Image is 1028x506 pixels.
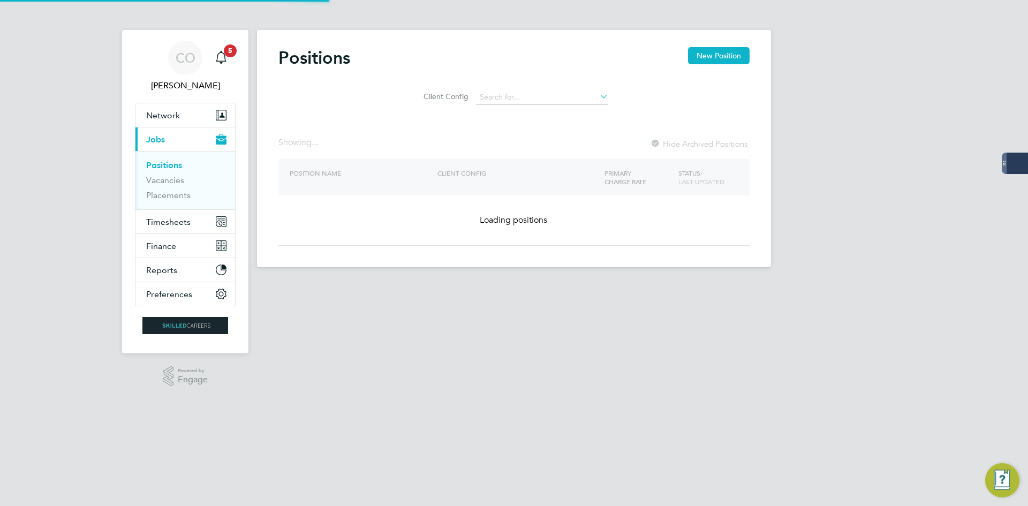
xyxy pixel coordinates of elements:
[146,110,180,120] span: Network
[135,103,235,127] button: Network
[146,190,191,200] a: Placements
[176,51,195,65] span: CO
[135,41,236,92] a: CO[PERSON_NAME]
[163,366,208,387] a: Powered byEngage
[476,90,608,105] input: Search for...
[135,317,236,334] a: Go to home page
[146,217,191,227] span: Timesheets
[278,137,320,148] div: Showing
[312,137,318,148] span: ...
[122,30,248,353] nav: Main navigation
[146,175,184,185] a: Vacancies
[178,366,208,375] span: Powered by
[224,44,237,57] span: 5
[146,134,165,145] span: Jobs
[210,41,232,75] a: 5
[650,139,747,149] label: Hide Archived Positions
[135,234,235,258] button: Finance
[420,92,468,101] label: Client Config
[146,241,176,251] span: Finance
[142,317,228,334] img: skilledcareers-logo-retina.png
[146,289,192,299] span: Preferences
[985,463,1019,497] button: Engage Resource Center
[135,258,235,282] button: Reports
[178,375,208,384] span: Engage
[135,151,235,209] div: Jobs
[278,47,350,69] h2: Positions
[688,47,750,64] button: New Position
[146,265,177,275] span: Reports
[135,282,235,306] button: Preferences
[135,79,236,92] span: Craig O'Donovan
[135,210,235,233] button: Timesheets
[135,127,235,151] button: Jobs
[146,160,182,170] a: Positions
